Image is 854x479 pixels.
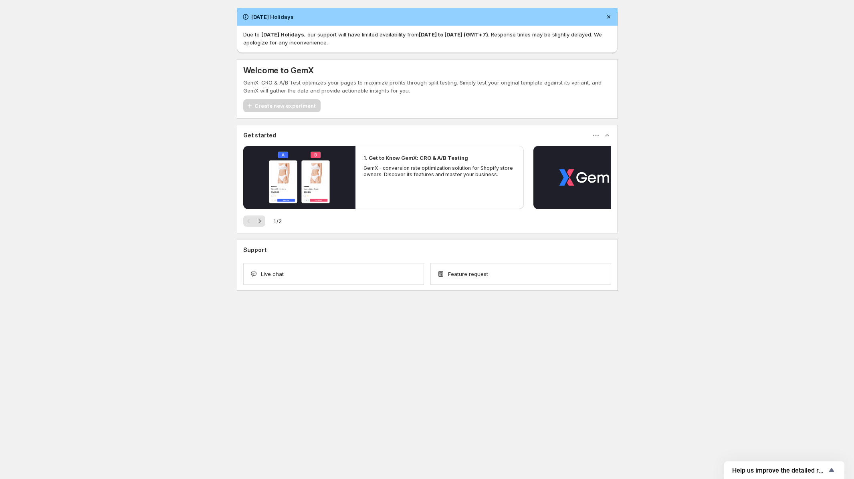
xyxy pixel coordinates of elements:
[419,31,488,38] strong: [DATE] to [DATE] (GMT+7)
[243,30,611,46] p: Due to , our support will have limited availability from . Response times may be slightly delayed...
[732,467,827,474] span: Help us improve the detailed report for A/B campaigns
[243,246,266,254] h3: Support
[363,165,516,178] p: GemX - conversion rate optimization solution for Shopify store owners. Discover its features and ...
[261,270,284,278] span: Live chat
[251,13,294,21] h2: [DATE] Holidays
[261,31,304,38] strong: [DATE] Holidays
[243,131,276,139] h3: Get started
[243,66,314,75] h5: Welcome to GemX
[243,78,611,95] p: GemX: CRO & A/B Test optimizes your pages to maximize profits through split testing. Simply test ...
[273,217,282,225] span: 1 / 2
[448,270,488,278] span: Feature request
[363,154,468,162] h2: 1. Get to Know GemX: CRO & A/B Testing
[732,465,836,475] button: Show survey - Help us improve the detailed report for A/B campaigns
